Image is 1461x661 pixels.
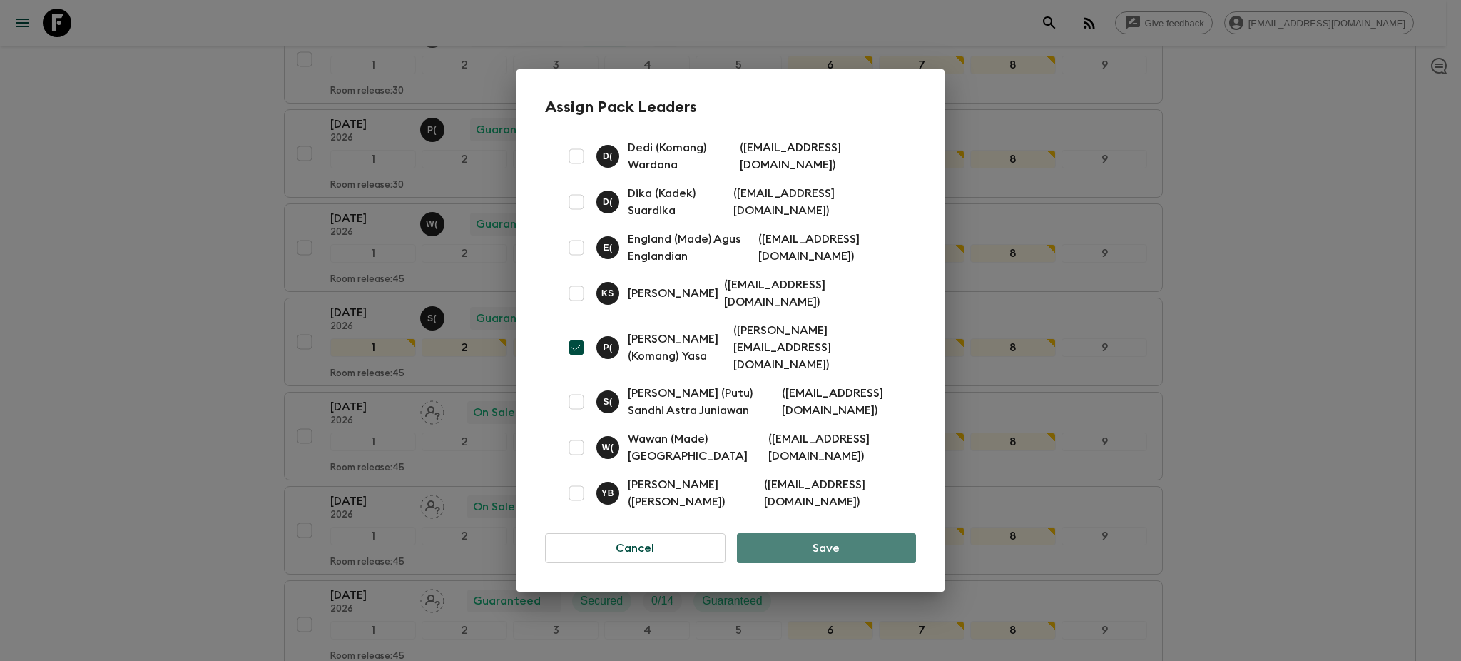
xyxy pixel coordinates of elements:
p: ( [EMAIL_ADDRESS][DOMAIN_NAME] ) [758,231,899,265]
p: [PERSON_NAME] [628,285,718,302]
p: England (Made) Agus Englandian [628,231,753,265]
p: K S [601,288,614,299]
p: ( [EMAIL_ADDRESS][DOMAIN_NAME] ) [768,430,899,465]
p: Dika (Kadek) Suardika [628,185,728,219]
p: Dedi (Komang) Wardana [628,139,734,173]
p: [PERSON_NAME] (Komang) Yasa [628,330,728,365]
button: Cancel [545,533,726,563]
p: ( [EMAIL_ADDRESS][DOMAIN_NAME] ) [724,276,899,311]
p: D ( [603,151,613,162]
p: D ( [603,196,613,208]
p: W ( [602,442,614,453]
button: Save [737,533,916,563]
p: Wawan (Made) [GEOGRAPHIC_DATA] [628,430,763,465]
h2: Assign Pack Leaders [545,98,916,116]
p: P ( [603,342,612,353]
p: ( [EMAIL_ADDRESS][DOMAIN_NAME] ) [740,139,899,173]
p: [PERSON_NAME] (Putu) Sandhi Astra Juniawan [628,385,776,419]
p: [PERSON_NAME] ([PERSON_NAME]) [628,476,758,510]
p: E ( [603,242,612,253]
p: ( [EMAIL_ADDRESS][DOMAIN_NAME] ) [782,385,899,419]
p: ( [EMAIL_ADDRESS][DOMAIN_NAME] ) [764,476,899,510]
p: ( [EMAIL_ADDRESS][DOMAIN_NAME] ) [733,185,899,219]
p: ( [PERSON_NAME][EMAIL_ADDRESS][DOMAIN_NAME] ) [733,322,899,373]
p: Y B [601,488,614,499]
p: S ( [603,396,612,408]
